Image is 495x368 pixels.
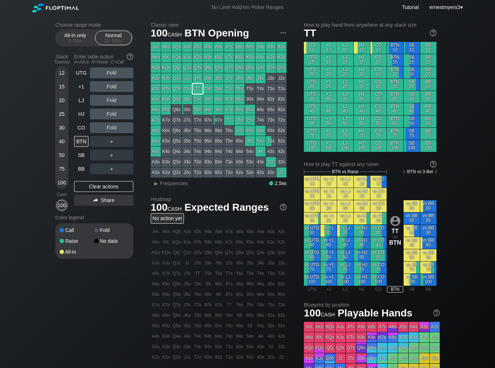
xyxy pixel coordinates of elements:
div: BTN 40 [387,103,403,115]
div: T9o [193,94,203,104]
div: T5s [245,84,255,94]
div: AKo [151,52,161,62]
div: KK [161,52,171,62]
div: J7s [224,73,234,83]
div: HJ 12 [354,42,370,54]
div: UTG 50 [304,115,320,127]
div: HJ 15 [354,54,370,66]
div: J8o [182,105,192,115]
div: 62o [234,167,245,178]
div: 85o [214,136,224,146]
div: LJ 100 [337,140,353,152]
span: ernestmyers3 [430,4,460,10]
div: A7s [224,42,234,52]
div: UTG 15 [304,54,320,66]
div: J3o [182,157,192,167]
div: J3s [266,73,276,83]
div: LJ [74,95,89,106]
div: LJ 25 [337,79,353,91]
a: Tutorial [402,4,419,10]
div: UTG 20 [304,66,320,78]
div: Q2s [276,63,287,73]
img: help.32db89a4.svg [432,309,440,317]
div: AJo [151,73,161,83]
div: K2s [276,52,287,62]
div: K8s [214,52,224,62]
div: CO 100 [370,140,387,152]
div: Tourney [52,60,71,65]
div: Q5s [245,63,255,73]
div: BB 20 [420,66,436,78]
div: BTN 12 [387,42,403,54]
div: KQs [172,52,182,62]
div: +1 75 [320,128,337,140]
div: J5s [245,73,255,83]
div: 76s [234,115,245,125]
div: 93s [266,94,276,104]
div: K8o [161,105,171,115]
div: 85s [245,105,255,115]
div: Fold [90,81,133,92]
div: J9s [203,73,213,83]
div: 64o [234,146,245,157]
div: J2o [182,167,192,178]
div: K4s [255,52,266,62]
h2: Choose range mode [55,22,133,28]
div: UTG 30 [304,91,320,103]
div: J2s [276,73,287,83]
div: SB 30 [404,91,420,103]
div: 53o [245,157,255,167]
div: No data [94,238,129,244]
div: ▾ [428,3,464,11]
div: BTN 20 [387,66,403,78]
div: 100 [56,177,67,188]
div: 84o [214,146,224,157]
div: SB 25 [404,79,420,91]
div: JJ [182,73,192,83]
div: 96o [203,126,213,136]
div: 75s [245,115,255,125]
div: QJs [182,63,192,73]
div: 93o [203,157,213,167]
div: CO 30 [370,91,387,103]
h2: Classic view [151,22,287,28]
div: +1 [74,81,89,92]
div: T8s [214,84,224,94]
div: CO 20 [370,66,387,78]
div: Fold [90,67,133,78]
div: BTN 30 [387,91,403,103]
div: J8s [214,73,224,83]
div: T2s [276,84,287,94]
div: 86o [214,126,224,136]
div: LJ 75 [337,128,353,140]
div: 20 [56,95,67,106]
div: Q3s [266,63,276,73]
div: 25 [56,109,67,119]
div: CO [74,122,89,133]
div: +1 15 [320,54,337,66]
div: HJ 20 [354,66,370,78]
div: AA [151,42,161,52]
div: KJo [161,73,171,83]
img: help.32db89a4.svg [126,53,134,61]
div: CO 75 [370,128,387,140]
div: All-in [60,249,94,254]
div: 72s [276,115,287,125]
div: BTN [74,136,89,147]
div: 50 [56,150,67,161]
div: Call [60,228,94,233]
div: 65o [234,136,245,146]
div: A8s [214,42,224,52]
div: 55 [245,136,255,146]
div: ATs [193,42,203,52]
div: 99 [203,94,213,104]
div: BB [74,163,89,174]
div: 75 [56,163,67,174]
div: T3s [266,84,276,94]
div: T5o [193,136,203,146]
div: 86s [234,105,245,115]
div: 40 [56,136,67,147]
div: T4o [193,146,203,157]
div: T9s [203,84,213,94]
div: J5o [182,136,192,146]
